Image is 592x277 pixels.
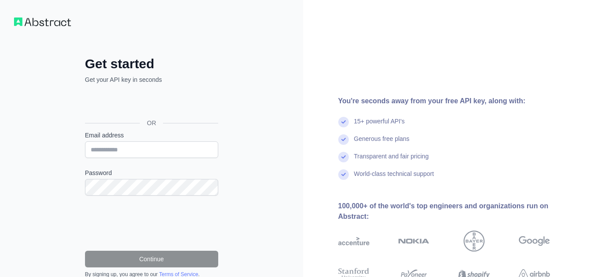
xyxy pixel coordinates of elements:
[338,134,349,145] img: check mark
[338,152,349,162] img: check mark
[354,117,405,134] div: 15+ powerful API's
[338,117,349,127] img: check mark
[85,206,218,240] iframe: reCAPTCHA
[354,169,434,187] div: World-class technical support
[338,169,349,180] img: check mark
[81,94,221,113] iframe: Botón de Acceder con Google
[338,201,578,222] div: 100,000+ of the world's top engineers and organizations run on Abstract:
[398,231,429,252] img: nokia
[140,119,163,127] span: OR
[354,152,429,169] div: Transparent and fair pricing
[14,18,71,26] img: Workflow
[85,168,218,177] label: Password
[85,131,218,140] label: Email address
[338,231,369,252] img: accenture
[85,251,218,267] button: Continue
[338,96,578,106] div: You're seconds away from your free API key, along with:
[519,231,550,252] img: google
[464,231,485,252] img: bayer
[354,134,410,152] div: Generous free plans
[85,56,218,72] h2: Get started
[85,75,218,84] p: Get your API key in seconds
